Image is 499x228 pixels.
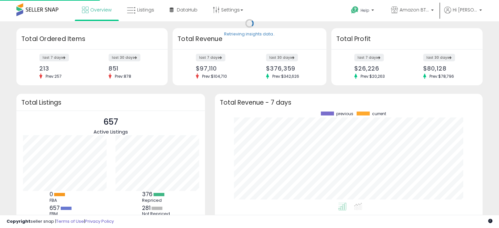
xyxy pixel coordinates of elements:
[7,218,31,224] strong: Copyright
[423,54,455,61] label: last 30 days
[177,7,198,13] span: DataHub
[336,34,478,44] h3: Total Profit
[354,65,402,72] div: $26,226
[50,204,60,212] b: 657
[85,218,114,224] a: Privacy Policy
[444,7,482,21] a: Hi [PERSON_NAME]
[50,198,79,203] div: FBA
[112,73,135,79] span: Prev: 878
[354,54,384,61] label: last 7 days
[269,73,302,79] span: Prev: $342,626
[7,218,114,225] div: seller snap | |
[453,7,477,13] span: Hi [PERSON_NAME]
[94,128,128,135] span: Active Listings
[357,73,388,79] span: Prev: $20,263
[56,218,84,224] a: Terms of Use
[372,112,386,116] span: current
[266,54,298,61] label: last 30 days
[224,31,275,37] div: Retrieving insights data..
[109,54,140,61] label: last 30 days
[142,211,172,217] div: Not Repriced
[21,34,163,44] h3: Total Ordered Items
[142,198,172,203] div: Repriced
[199,73,230,79] span: Prev: $104,710
[142,204,151,212] b: 281
[109,65,156,72] div: 851
[90,7,112,13] span: Overview
[42,73,65,79] span: Prev: 257
[400,7,429,13] span: Amazon BTG
[39,65,87,72] div: 213
[426,73,457,79] span: Prev: $78,796
[220,100,478,105] h3: Total Revenue - 7 days
[361,8,369,13] span: Help
[266,65,315,72] div: $376,359
[50,190,53,198] b: 0
[21,100,200,105] h3: Total Listings
[94,116,128,128] p: 657
[346,1,381,21] a: Help
[336,112,353,116] span: previous
[351,6,359,14] i: Get Help
[142,190,153,198] b: 376
[50,211,79,217] div: FBM
[177,34,322,44] h3: Total Revenue
[423,65,471,72] div: $80,128
[137,7,154,13] span: Listings
[39,54,69,61] label: last 7 days
[196,65,245,72] div: $97,110
[196,54,225,61] label: last 7 days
